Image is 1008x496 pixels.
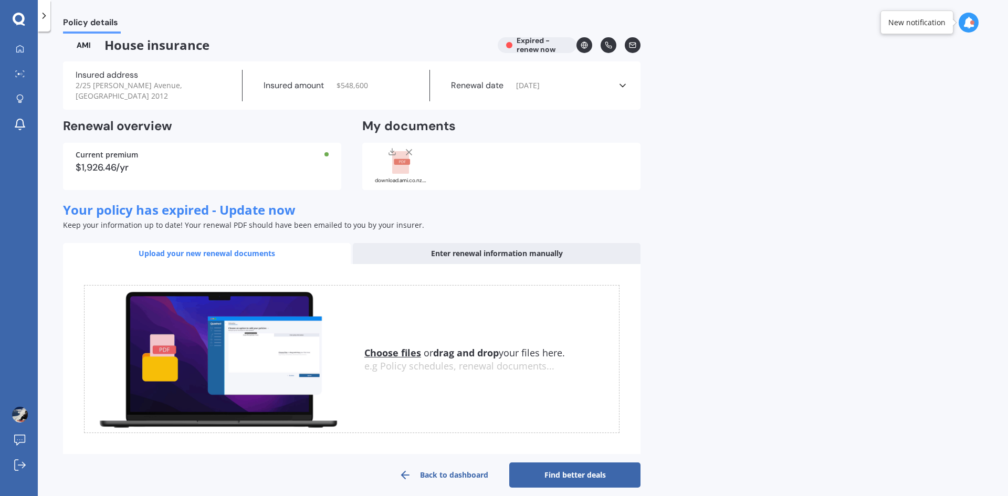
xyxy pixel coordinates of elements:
[364,346,565,359] span: or your files here.
[888,17,946,28] div: New notification
[378,462,509,488] a: Back to dashboard
[63,17,121,31] span: Policy details
[375,178,427,183] div: download.ami.co.nz.pdf
[63,220,424,230] span: Keep your information up to date! Your renewal PDF should have been emailed to you by your insurer.
[76,151,329,159] div: Current premium
[76,70,138,80] label: Insured address
[63,118,341,134] h2: Renewal overview
[364,361,619,372] div: e.g Policy schedules, renewal documents...
[264,80,324,91] label: Insured amount
[12,407,28,423] img: ACg8ocJQar2q1GhW4_yQM-SnnBuR8-1cydlOgOR6V90BopgqaKd0LFE=s96-c
[353,243,640,264] div: Enter renewal information manually
[509,462,640,488] a: Find better deals
[337,80,368,91] span: $ 548,600
[63,243,351,264] div: Upload your new renewal documents
[63,201,296,218] span: Your policy has expired - Update now
[433,346,499,359] b: drag and drop
[364,346,421,359] u: Choose files
[76,163,329,172] div: $1,926.46/yr
[63,37,104,53] img: AMI-text-1.webp
[362,118,456,134] h2: My documents
[63,37,489,53] span: House insurance
[85,286,352,433] img: upload.de96410c8ce839c3fdd5.gif
[516,80,540,91] span: [DATE]
[451,80,503,91] label: Renewal date
[76,80,221,101] span: 2/25 [PERSON_NAME] Avenue, [GEOGRAPHIC_DATA] 2012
